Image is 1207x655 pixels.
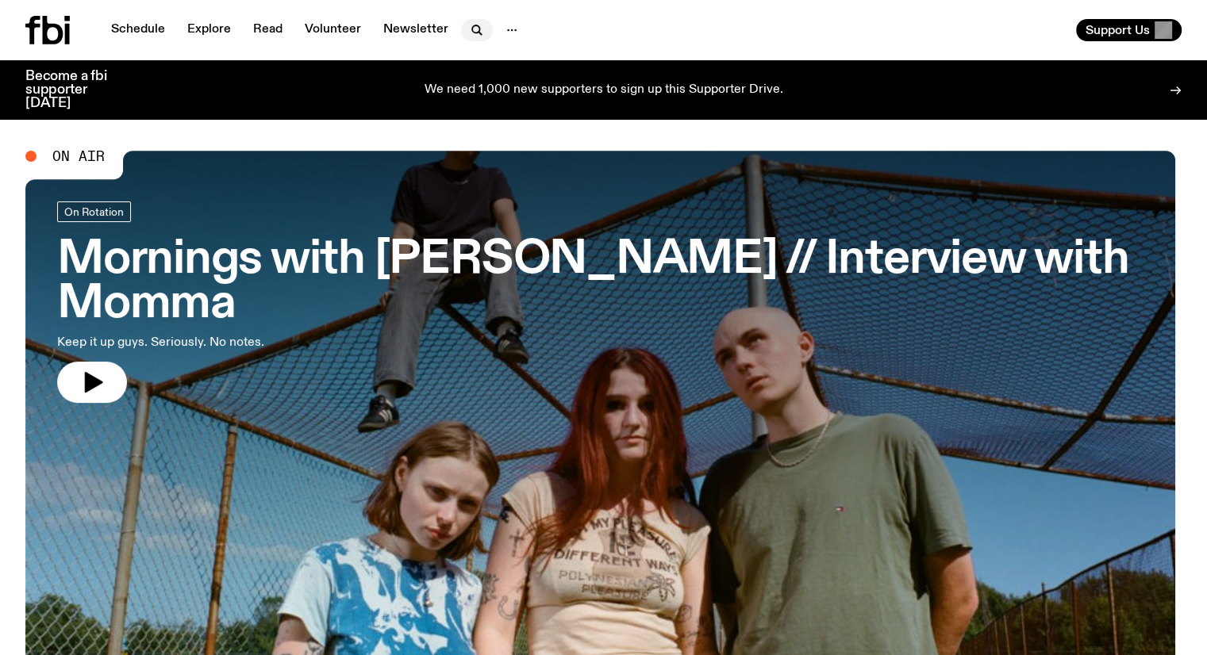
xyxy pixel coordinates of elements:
span: On Rotation [64,205,124,217]
a: Newsletter [374,19,458,41]
p: Keep it up guys. Seriously. No notes. [57,333,463,352]
h3: Mornings with [PERSON_NAME] // Interview with Momma [57,238,1150,327]
a: On Rotation [57,201,131,222]
a: Explore [178,19,240,41]
span: On Air [52,149,105,163]
a: Read [244,19,292,41]
button: Support Us [1076,19,1182,41]
a: Volunteer [295,19,371,41]
a: Schedule [102,19,175,41]
span: Support Us [1086,23,1150,37]
h3: Become a fbi supporter [DATE] [25,70,127,110]
p: We need 1,000 new supporters to sign up this Supporter Drive. [425,83,783,98]
a: Mornings with [PERSON_NAME] // Interview with MommaKeep it up guys. Seriously. No notes. [57,201,1150,403]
